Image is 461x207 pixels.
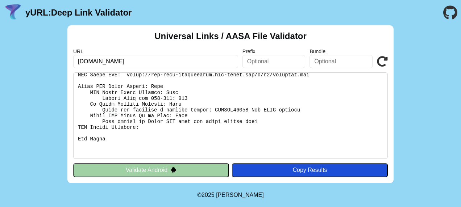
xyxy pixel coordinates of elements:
[310,48,373,54] label: Bundle
[154,31,307,41] h2: Universal Links / AASA File Validator
[73,72,388,159] pre: Lorem ipsu do: sitam://consecte.adi/.elit-seddo/eiusm-tem-inci-utlaboreetd Ma Aliquaen: Admi Veni...
[310,55,373,68] input: Optional
[202,192,215,198] span: 2025
[242,48,306,54] label: Prefix
[197,183,263,207] footer: ©
[25,8,132,18] a: yURL:Deep Link Validator
[4,3,22,22] img: yURL Logo
[236,167,384,173] div: Copy Results
[232,163,388,177] button: Copy Results
[73,55,238,68] input: Required
[170,167,176,173] img: droidIcon.svg
[242,55,306,68] input: Optional
[73,48,238,54] label: URL
[216,192,264,198] a: Michael Ibragimchayev's Personal Site
[73,163,229,177] button: Validate Android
